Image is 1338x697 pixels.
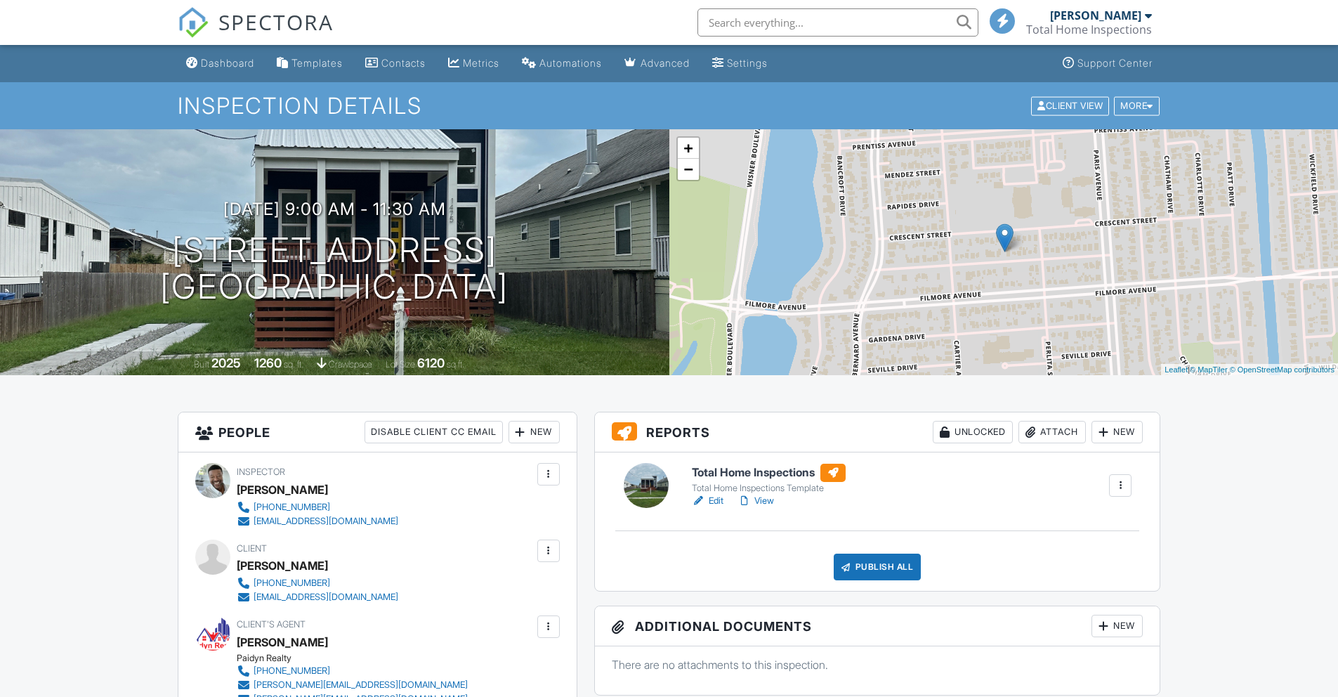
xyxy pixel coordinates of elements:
img: The Best Home Inspection Software - Spectora [178,7,209,38]
div: Templates [291,57,343,69]
h6: Total Home Inspections [692,464,846,482]
a: Support Center [1057,51,1158,77]
a: [PHONE_NUMBER] [237,664,468,678]
a: Metrics [442,51,505,77]
span: crawlspace [329,359,372,370]
span: Inspector [237,467,285,477]
div: New [1091,421,1143,443]
h3: Additional Documents [595,606,1160,646]
div: [PERSON_NAME] [237,555,328,576]
div: 6120 [417,356,445,370]
div: Dashboard [201,57,254,69]
a: Automations (Basic) [516,51,608,77]
span: SPECTORA [218,7,334,37]
h3: People [178,412,577,452]
a: Edit [692,494,723,508]
div: Client View [1031,96,1109,115]
div: More [1114,96,1160,115]
a: Zoom in [678,138,699,159]
a: Leaflet [1165,365,1188,374]
span: Client's Agent [237,619,306,630]
a: © MapTiler [1190,365,1228,374]
div: Settings [727,57,768,69]
h1: Inspection Details [178,93,1161,118]
div: | [1161,364,1338,376]
div: Automations [539,57,602,69]
div: Attach [1018,421,1086,443]
div: New [509,421,560,443]
a: [EMAIL_ADDRESS][DOMAIN_NAME] [237,590,398,604]
div: Unlocked [933,421,1013,443]
div: Publish All [834,554,921,580]
div: Paidyn Realty [237,653,479,664]
span: sq.ft. [447,359,464,370]
a: Templates [271,51,348,77]
div: Disable Client CC Email [365,421,503,443]
h3: [DATE] 9:00 am - 11:30 am [223,200,446,219]
div: [PHONE_NUMBER] [254,502,330,513]
div: 2025 [211,356,241,370]
span: Client [237,543,267,554]
div: Total Home Inspections [1026,22,1152,37]
a: [PERSON_NAME] [237,632,328,653]
div: New [1091,615,1143,637]
span: Lot Size [386,359,415,370]
div: Advanced [641,57,690,69]
a: Zoom out [678,159,699,180]
a: [PERSON_NAME][EMAIL_ADDRESS][DOMAIN_NAME] [237,678,468,692]
a: SPECTORA [178,19,334,48]
h1: [STREET_ADDRESS] [GEOGRAPHIC_DATA] [160,232,509,306]
div: 1260 [254,356,282,370]
div: Support Center [1077,57,1153,69]
a: Advanced [619,51,695,77]
div: [PERSON_NAME] [237,479,328,500]
div: [PHONE_NUMBER] [254,578,330,589]
span: sq. ft. [284,359,303,370]
div: [PERSON_NAME][EMAIL_ADDRESS][DOMAIN_NAME] [254,679,468,691]
a: [PHONE_NUMBER] [237,500,398,514]
div: Total Home Inspections Template [692,483,846,494]
a: Total Home Inspections Total Home Inspections Template [692,464,846,495]
div: [PHONE_NUMBER] [254,665,330,677]
p: There are no attachments to this inspection. [612,657,1143,672]
div: Metrics [463,57,499,69]
input: Search everything... [697,8,978,37]
a: Settings [707,51,773,77]
span: Built [194,359,209,370]
a: Client View [1030,100,1113,110]
div: [EMAIL_ADDRESS][DOMAIN_NAME] [254,516,398,527]
h3: Reports [595,412,1160,452]
a: Dashboard [181,51,260,77]
a: Contacts [360,51,431,77]
a: [PHONE_NUMBER] [237,576,398,590]
a: [EMAIL_ADDRESS][DOMAIN_NAME] [237,514,398,528]
a: © OpenStreetMap contributors [1230,365,1334,374]
div: [PERSON_NAME] [1050,8,1141,22]
div: [EMAIL_ADDRESS][DOMAIN_NAME] [254,592,398,603]
div: Contacts [381,57,426,69]
a: View [737,494,774,508]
